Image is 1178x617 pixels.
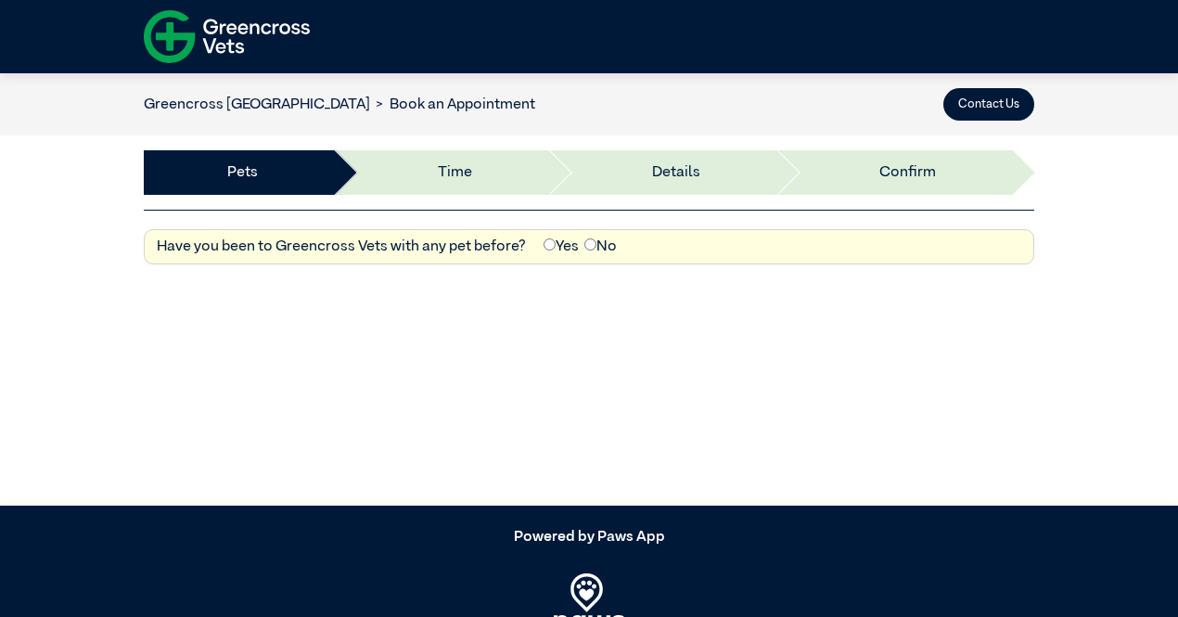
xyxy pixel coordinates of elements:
nav: breadcrumb [144,94,535,116]
label: Yes [544,236,579,258]
a: Pets [227,161,258,184]
input: Yes [544,238,556,251]
img: f-logo [144,5,310,69]
a: Greencross [GEOGRAPHIC_DATA] [144,97,370,112]
li: Book an Appointment [370,94,535,116]
button: Contact Us [943,88,1034,121]
label: No [584,236,617,258]
h5: Powered by Paws App [144,529,1034,546]
label: Have you been to Greencross Vets with any pet before? [157,236,526,258]
input: No [584,238,596,251]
